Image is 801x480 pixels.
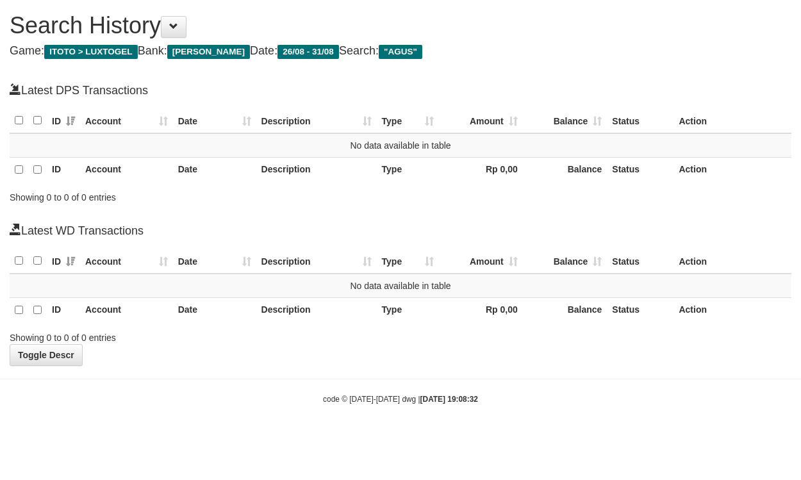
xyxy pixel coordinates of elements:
th: Action [673,249,791,274]
th: ID [47,158,80,183]
th: Date: activate to sort column ascending [173,249,256,274]
h4: Game: Bank: Date: Search: [10,45,791,58]
th: Description: activate to sort column ascending [256,249,377,274]
th: Date: activate to sort column ascending [173,108,256,133]
th: Rp 0,00 [439,158,523,183]
h4: Latest DPS Transactions [10,83,791,97]
th: ID: activate to sort column ascending [47,108,80,133]
th: Amount: activate to sort column ascending [439,249,523,274]
span: 26/08 - 31/08 [277,45,339,59]
h4: Latest WD Transactions [10,223,791,238]
th: Type: activate to sort column ascending [377,108,440,133]
th: Action [673,158,791,183]
th: ID: activate to sort column ascending [47,249,80,274]
th: Status [607,108,673,133]
td: No data available in table [10,133,791,158]
th: Action [673,297,791,322]
div: Showing 0 to 0 of 0 entries [10,186,324,204]
th: Balance: activate to sort column ascending [523,108,607,133]
strong: [DATE] 19:08:32 [420,395,478,404]
span: "AGUS" [379,45,422,59]
th: Type [377,158,440,183]
th: Type [377,297,440,322]
h1: Search History [10,13,791,38]
th: ID [47,297,80,322]
span: ITOTO > LUXTOGEL [44,45,138,59]
th: Status [607,249,673,274]
th: Description [256,158,377,183]
th: Balance [523,297,607,322]
th: Amount: activate to sort column ascending [439,108,523,133]
th: Account: activate to sort column ascending [80,249,173,274]
th: Rp 0,00 [439,297,523,322]
th: Balance: activate to sort column ascending [523,249,607,274]
small: code © [DATE]-[DATE] dwg | [323,395,478,404]
th: Type: activate to sort column ascending [377,249,440,274]
a: Toggle Descr [10,344,83,366]
th: Date [173,297,256,322]
th: Action [673,108,791,133]
th: Account [80,158,173,183]
th: Account [80,297,173,322]
th: Description: activate to sort column ascending [256,108,377,133]
th: Date [173,158,256,183]
div: Showing 0 to 0 of 0 entries [10,326,324,344]
th: Account: activate to sort column ascending [80,108,173,133]
th: Description [256,297,377,322]
th: Balance [523,158,607,183]
th: Status [607,158,673,183]
th: Status [607,297,673,322]
td: No data available in table [10,274,791,298]
span: [PERSON_NAME] [167,45,250,59]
